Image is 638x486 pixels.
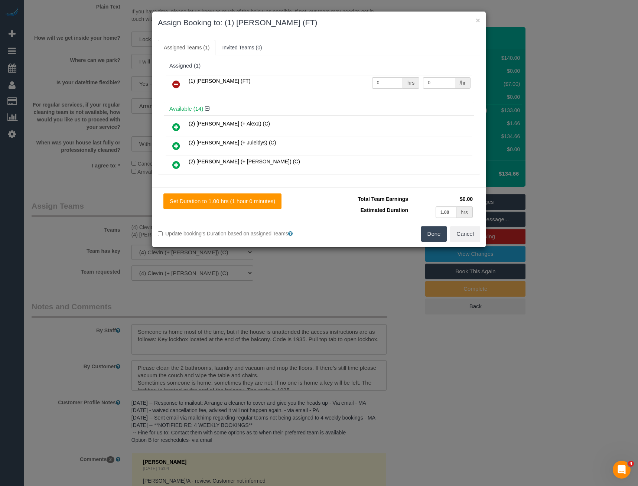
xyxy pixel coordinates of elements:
span: (2) [PERSON_NAME] (+ [PERSON_NAME]) (C) [189,159,300,164]
label: Update booking's Duration based on assigned Teams [158,230,313,237]
span: (2) [PERSON_NAME] (+ Juleidys) (C) [189,140,276,146]
div: Assigned (1) [169,63,469,69]
div: hrs [403,77,419,89]
a: Invited Teams (0) [216,40,268,55]
button: × [476,16,480,24]
div: hrs [456,206,473,218]
button: Cancel [450,226,480,242]
td: Total Team Earnings [325,193,410,205]
h4: Available (14) [169,106,469,112]
span: Estimated Duration [361,207,408,213]
input: Update booking's Duration based on assigned Teams [158,231,163,236]
span: (2) [PERSON_NAME] (+ Alexa) (C) [189,121,270,127]
button: Set Duration to 1.00 hrs (1 hour 0 minutes) [163,193,281,209]
td: $0.00 [410,193,475,205]
iframe: Intercom live chat [613,461,631,479]
h3: Assign Booking to: (1) [PERSON_NAME] (FT) [158,17,480,28]
button: Done [421,226,447,242]
span: (1) [PERSON_NAME] (FT) [189,78,250,84]
span: 4 [628,461,634,467]
a: Assigned Teams (1) [158,40,215,55]
div: /hr [455,77,471,89]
